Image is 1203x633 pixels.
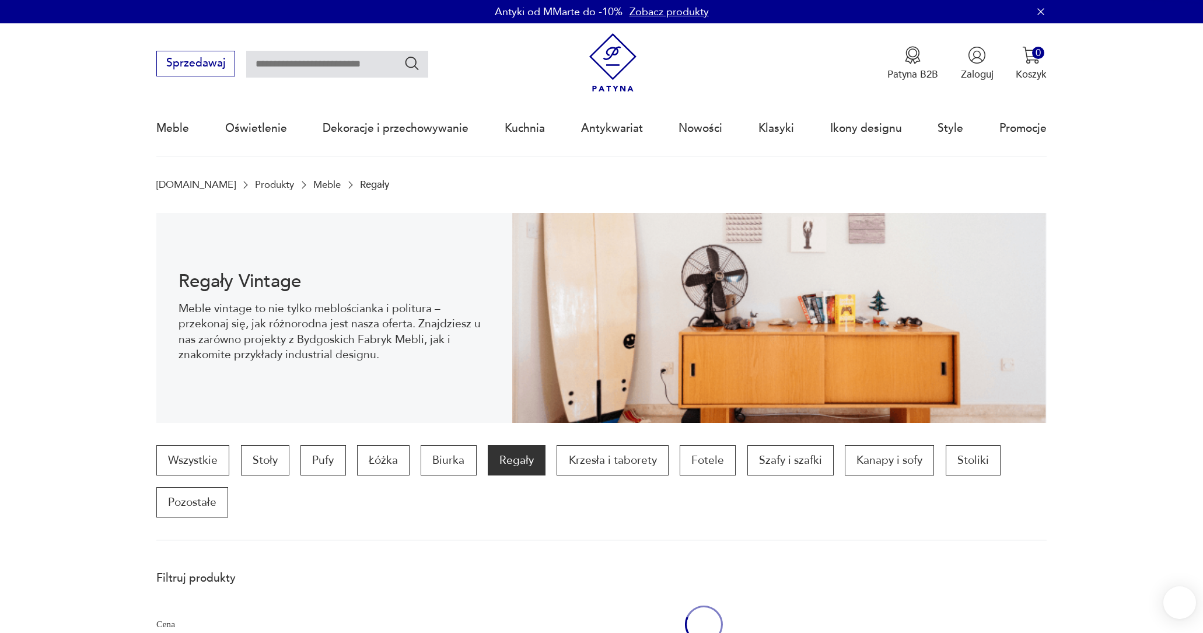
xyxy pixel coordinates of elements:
p: Antyki od MMarte do -10% [495,5,623,19]
img: dff48e7735fce9207bfd6a1aaa639af4.png [512,213,1047,423]
p: Filtruj produkty [156,571,328,586]
a: Regały [488,445,545,475]
a: Meble [156,102,189,155]
p: Meble vintage to nie tylko meblościanka i politura – przekonaj się, jak różnorodna jest nasza ofe... [179,301,490,363]
a: Kuchnia [505,102,545,155]
a: Nowości [679,102,722,155]
a: Dekoracje i przechowywanie [323,102,468,155]
p: Koszyk [1016,68,1047,81]
a: Kanapy i sofy [845,445,934,475]
div: 0 [1032,47,1044,59]
img: Ikonka użytkownika [968,46,986,64]
a: Ikona medaluPatyna B2B [887,46,938,81]
button: Szukaj [404,55,421,72]
h1: Regały Vintage [179,273,490,290]
a: Pozostałe [156,487,228,517]
a: Klasyki [758,102,794,155]
iframe: Smartsupp widget button [1163,586,1196,619]
p: Zaloguj [961,68,994,81]
a: Stoliki [946,445,1001,475]
a: Zobacz produkty [630,5,709,19]
button: Zaloguj [961,46,994,81]
a: Wszystkie [156,445,229,475]
a: [DOMAIN_NAME] [156,179,236,190]
a: Style [938,102,963,155]
a: Sprzedawaj [156,60,235,69]
img: Ikona medalu [904,46,922,64]
a: Krzesła i taborety [557,445,668,475]
button: Patyna B2B [887,46,938,81]
a: Promocje [999,102,1047,155]
a: Pufy [300,445,345,475]
p: Regały [360,179,389,190]
button: Sprzedawaj [156,51,235,76]
a: Łóżka [357,445,410,475]
a: Fotele [680,445,736,475]
p: Cena [156,617,328,632]
p: Patyna B2B [887,68,938,81]
a: Oświetlenie [225,102,287,155]
img: Ikona koszyka [1022,46,1040,64]
a: Meble [313,179,341,190]
a: Szafy i szafki [747,445,834,475]
img: Patyna - sklep z meblami i dekoracjami vintage [583,33,642,92]
a: Ikony designu [830,102,902,155]
a: Antykwariat [581,102,643,155]
a: Biurka [421,445,476,475]
button: 0Koszyk [1016,46,1047,81]
a: Produkty [255,179,294,190]
a: Stoły [241,445,289,475]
